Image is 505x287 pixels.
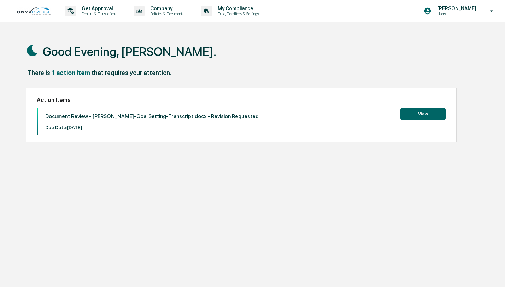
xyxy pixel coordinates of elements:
[92,69,171,76] div: that requires your attention.
[43,45,216,59] h1: Good Evening, [PERSON_NAME].
[27,69,50,76] div: There is
[76,6,120,11] p: Get Approval
[212,6,262,11] p: My Compliance
[45,125,259,130] p: Due Date: [DATE]
[76,11,120,16] p: Content & Transactions
[400,108,446,120] button: View
[212,11,262,16] p: Data, Deadlines & Settings
[145,11,187,16] p: Policies & Documents
[37,97,446,103] h2: Action Items
[431,6,480,11] p: [PERSON_NAME]
[45,113,259,120] p: Document Review - [PERSON_NAME]-Goal Setting-Transcript.docx - Revision Requested
[52,69,90,76] div: 1 action item
[17,7,51,15] img: logo
[431,11,480,16] p: Users
[145,6,187,11] p: Company
[400,110,446,117] a: View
